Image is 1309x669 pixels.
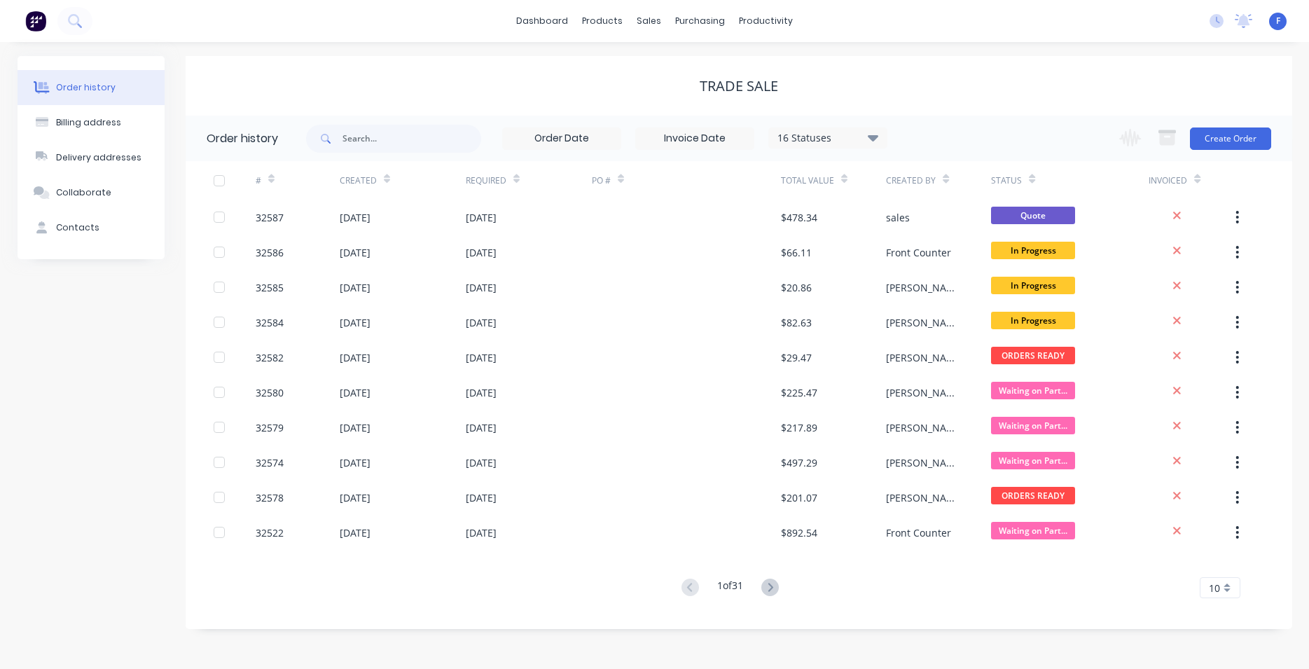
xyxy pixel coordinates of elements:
[509,11,575,32] a: dashboard
[340,525,370,540] div: [DATE]
[991,312,1075,329] span: In Progress
[991,277,1075,294] span: In Progress
[668,11,732,32] div: purchasing
[256,161,340,200] div: #
[342,125,481,153] input: Search...
[781,315,812,330] div: $82.63
[25,11,46,32] img: Factory
[575,11,630,32] div: products
[56,116,121,129] div: Billing address
[466,350,497,365] div: [DATE]
[466,210,497,225] div: [DATE]
[700,78,778,95] div: TRADE SALE
[886,210,910,225] div: sales
[340,455,370,470] div: [DATE]
[340,490,370,505] div: [DATE]
[1149,161,1233,200] div: Invoiced
[56,151,141,164] div: Delivery addresses
[256,174,261,187] div: #
[466,174,506,187] div: Required
[18,105,165,140] button: Billing address
[340,245,370,260] div: [DATE]
[503,128,621,149] input: Order Date
[340,350,370,365] div: [DATE]
[340,161,466,200] div: Created
[18,175,165,210] button: Collaborate
[256,420,284,435] div: 32579
[256,525,284,540] div: 32522
[781,245,812,260] div: $66.11
[1190,127,1271,150] button: Create Order
[466,161,592,200] div: Required
[991,161,1149,200] div: Status
[886,455,963,470] div: [PERSON_NAME]
[991,487,1075,504] span: ORDERS READY
[340,174,377,187] div: Created
[991,347,1075,364] span: ORDERS READY
[991,452,1075,469] span: Waiting on Part...
[886,315,963,330] div: [PERSON_NAME]
[592,174,611,187] div: PO #
[886,490,963,505] div: [PERSON_NAME]
[256,490,284,505] div: 32578
[466,385,497,400] div: [DATE]
[886,245,951,260] div: Front Counter
[256,385,284,400] div: 32580
[256,350,284,365] div: 32582
[466,245,497,260] div: [DATE]
[256,455,284,470] div: 32574
[340,280,370,295] div: [DATE]
[781,161,886,200] div: Total Value
[18,140,165,175] button: Delivery addresses
[717,578,743,598] div: 1 of 31
[340,315,370,330] div: [DATE]
[207,130,278,147] div: Order history
[340,385,370,400] div: [DATE]
[18,210,165,245] button: Contacts
[256,245,284,260] div: 32586
[781,420,817,435] div: $217.89
[256,280,284,295] div: 32585
[781,455,817,470] div: $497.29
[781,490,817,505] div: $201.07
[781,280,812,295] div: $20.86
[886,385,963,400] div: [PERSON_NAME]
[466,280,497,295] div: [DATE]
[886,420,963,435] div: [PERSON_NAME]
[781,525,817,540] div: $892.54
[991,522,1075,539] span: Waiting on Part...
[991,207,1075,224] span: Quote
[781,210,817,225] div: $478.34
[991,417,1075,434] span: Waiting on Part...
[1276,15,1280,27] span: F
[466,490,497,505] div: [DATE]
[886,161,991,200] div: Created By
[56,221,99,234] div: Contacts
[466,420,497,435] div: [DATE]
[886,350,963,365] div: [PERSON_NAME]
[886,525,951,540] div: Front Counter
[1149,174,1187,187] div: Invoiced
[18,70,165,105] button: Order history
[340,420,370,435] div: [DATE]
[466,455,497,470] div: [DATE]
[592,161,781,200] div: PO #
[636,128,754,149] input: Invoice Date
[256,210,284,225] div: 32587
[769,130,887,146] div: 16 Statuses
[886,280,963,295] div: [PERSON_NAME]
[56,186,111,199] div: Collaborate
[466,315,497,330] div: [DATE]
[781,350,812,365] div: $29.47
[991,242,1075,259] span: In Progress
[732,11,800,32] div: productivity
[256,315,284,330] div: 32584
[781,385,817,400] div: $225.47
[991,382,1075,399] span: Waiting on Part...
[340,210,370,225] div: [DATE]
[781,174,834,187] div: Total Value
[886,174,936,187] div: Created By
[466,525,497,540] div: [DATE]
[56,81,116,94] div: Order history
[1209,581,1220,595] span: 10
